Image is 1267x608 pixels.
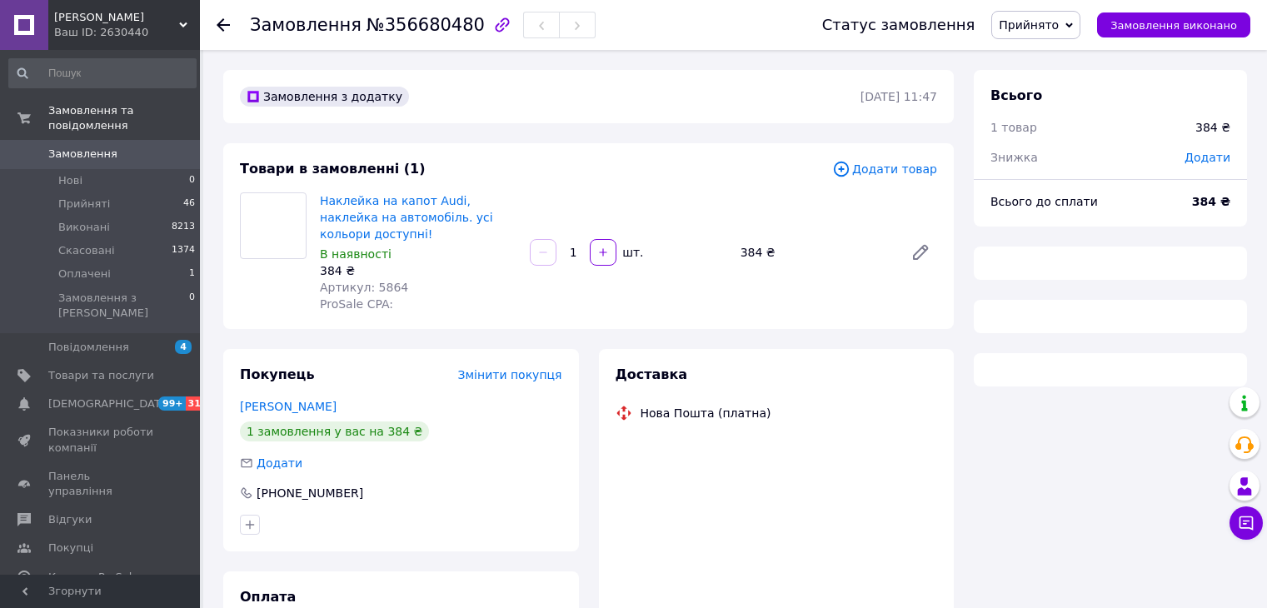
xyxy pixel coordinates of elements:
[320,247,392,261] span: В наявності
[1195,119,1230,136] div: 384 ₴
[158,396,186,411] span: 99+
[990,121,1037,134] span: 1 товар
[58,197,110,212] span: Прийняті
[189,291,195,321] span: 0
[240,589,296,605] span: Оплата
[458,368,562,381] span: Змінити покупця
[320,281,408,294] span: Артикул: 5864
[48,570,138,585] span: Каталог ProSale
[990,87,1042,103] span: Всього
[48,512,92,527] span: Відгуки
[1185,151,1230,164] span: Додати
[250,15,362,35] span: Замовлення
[1192,195,1230,208] b: 384 ₴
[832,160,937,178] span: Додати товар
[240,400,337,413] a: [PERSON_NAME]
[172,220,195,235] span: 8213
[822,17,975,33] div: Статус замовлення
[58,243,115,258] span: Скасовані
[8,58,197,88] input: Пошук
[48,147,117,162] span: Замовлення
[320,262,516,279] div: 384 ₴
[48,340,129,355] span: Повідомлення
[367,15,485,35] span: №356680480
[240,366,315,382] span: Покупець
[58,267,111,282] span: Оплачені
[999,18,1059,32] span: Прийнято
[990,195,1098,208] span: Всього до сплати
[175,340,192,354] span: 4
[48,396,172,411] span: [DEMOGRAPHIC_DATA]
[1097,12,1250,37] button: Замовлення виконано
[990,151,1038,164] span: Знижка
[58,291,189,321] span: Замовлення з [PERSON_NAME]
[189,267,195,282] span: 1
[240,87,409,107] div: Замовлення з додатку
[255,485,365,501] div: [PHONE_NUMBER]
[48,103,200,133] span: Замовлення та повідомлення
[618,244,645,261] div: шт.
[48,541,93,556] span: Покупці
[54,10,179,25] span: Vinil Garage
[240,161,426,177] span: Товари в замовленні (1)
[54,25,200,40] div: Ваш ID: 2630440
[186,396,205,411] span: 31
[58,220,110,235] span: Виконані
[58,173,82,188] span: Нові
[172,243,195,258] span: 1374
[860,90,937,103] time: [DATE] 11:47
[189,173,195,188] span: 0
[183,197,195,212] span: 46
[240,421,429,441] div: 1 замовлення у вас на 384 ₴
[734,241,897,264] div: 384 ₴
[616,366,688,382] span: Доставка
[1230,506,1263,540] button: Чат з покупцем
[48,425,154,455] span: Показники роботи компанії
[1110,19,1237,32] span: Замовлення виконано
[217,17,230,33] div: Повернутися назад
[48,469,154,499] span: Панель управління
[48,368,154,383] span: Товари та послуги
[320,194,493,241] a: Наклейка на капот Audi, наклейка на автомобіль. усі кольори доступні!
[320,297,393,311] span: ProSale CPA:
[636,405,776,421] div: Нова Пошта (платна)
[904,236,937,269] a: Редагувати
[257,456,302,470] span: Додати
